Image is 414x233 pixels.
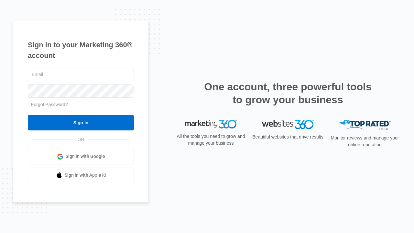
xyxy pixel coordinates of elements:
[262,120,314,129] img: Websites 360
[185,120,237,129] img: Marketing 360
[28,149,134,164] a: Sign in with Google
[252,134,324,140] p: Beautiful websites that drive results
[31,102,68,107] a: Forgot Password?
[28,39,134,61] h1: Sign in to your Marketing 360® account
[28,115,134,130] input: Sign In
[339,120,391,130] img: Top Rated Local
[73,136,89,143] span: OR
[175,133,247,147] p: All the tools you need to grow and manage your business
[65,172,106,179] span: Sign in with Apple Id
[202,80,374,106] h2: One account, three powerful tools to grow your business
[28,68,134,81] input: Email
[329,135,401,148] p: Monitor reviews and manage your online reputation
[28,168,134,183] a: Sign in with Apple Id
[66,153,105,160] span: Sign in with Google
